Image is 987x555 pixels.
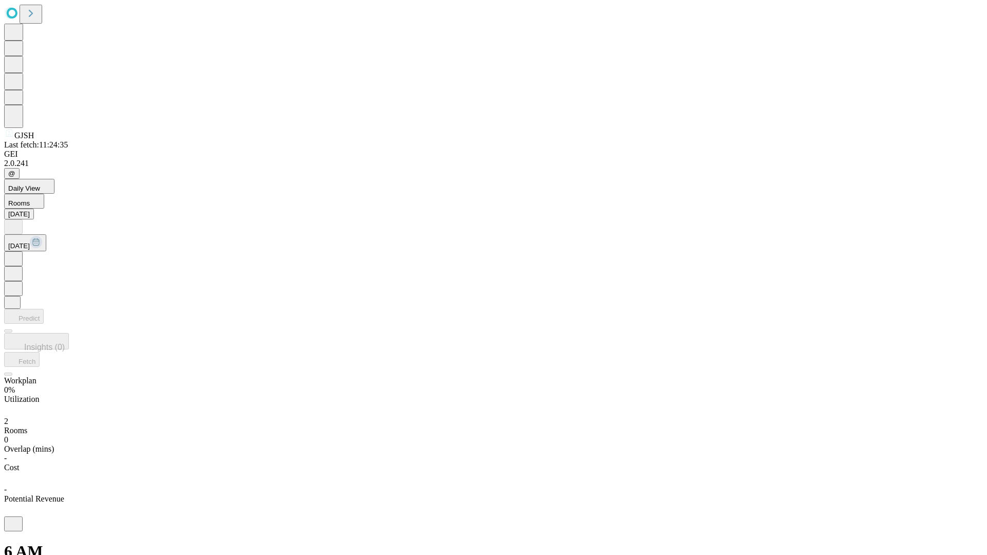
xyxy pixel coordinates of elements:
span: 2 [4,417,8,425]
span: GJSH [14,131,34,140]
button: Fetch [4,352,40,367]
span: Rooms [8,199,30,207]
span: Overlap (mins) [4,445,54,453]
button: @ [4,168,20,179]
span: 0% [4,385,15,394]
span: [DATE] [8,242,30,250]
button: Predict [4,309,44,324]
span: Last fetch: 11:24:35 [4,140,68,149]
button: Rooms [4,194,44,209]
span: Potential Revenue [4,494,64,503]
span: Cost [4,463,19,472]
span: Insights (0) [24,343,65,351]
span: 0 [4,435,8,444]
span: Daily View [8,184,40,192]
button: Daily View [4,179,54,194]
span: @ [8,170,15,177]
div: GEI [4,150,983,159]
div: 2.0.241 [4,159,983,168]
span: Utilization [4,395,39,403]
button: Insights (0) [4,333,69,349]
span: Rooms [4,426,27,435]
button: [DATE] [4,209,34,219]
span: Workplan [4,376,36,385]
button: [DATE] [4,234,46,251]
span: - [4,454,7,462]
span: - [4,485,7,494]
